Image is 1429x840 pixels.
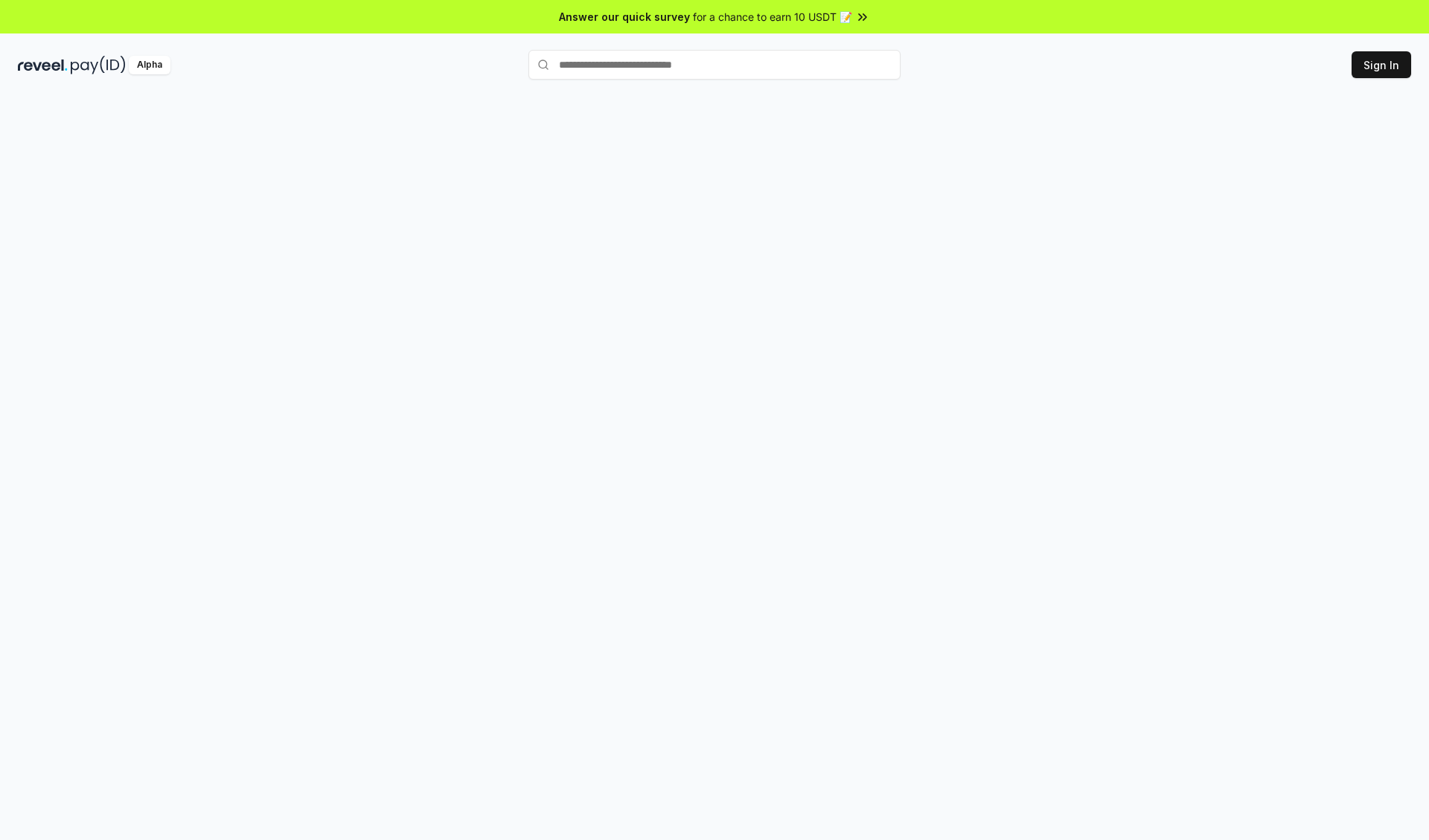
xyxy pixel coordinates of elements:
div: Alpha [129,56,170,74]
span: for a chance to earn 10 USDT 📝 [693,9,852,25]
img: pay_id [71,56,126,74]
span: Answer our quick survey [559,9,690,25]
img: reveel_dark [18,56,68,74]
button: Sign In [1352,51,1411,78]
